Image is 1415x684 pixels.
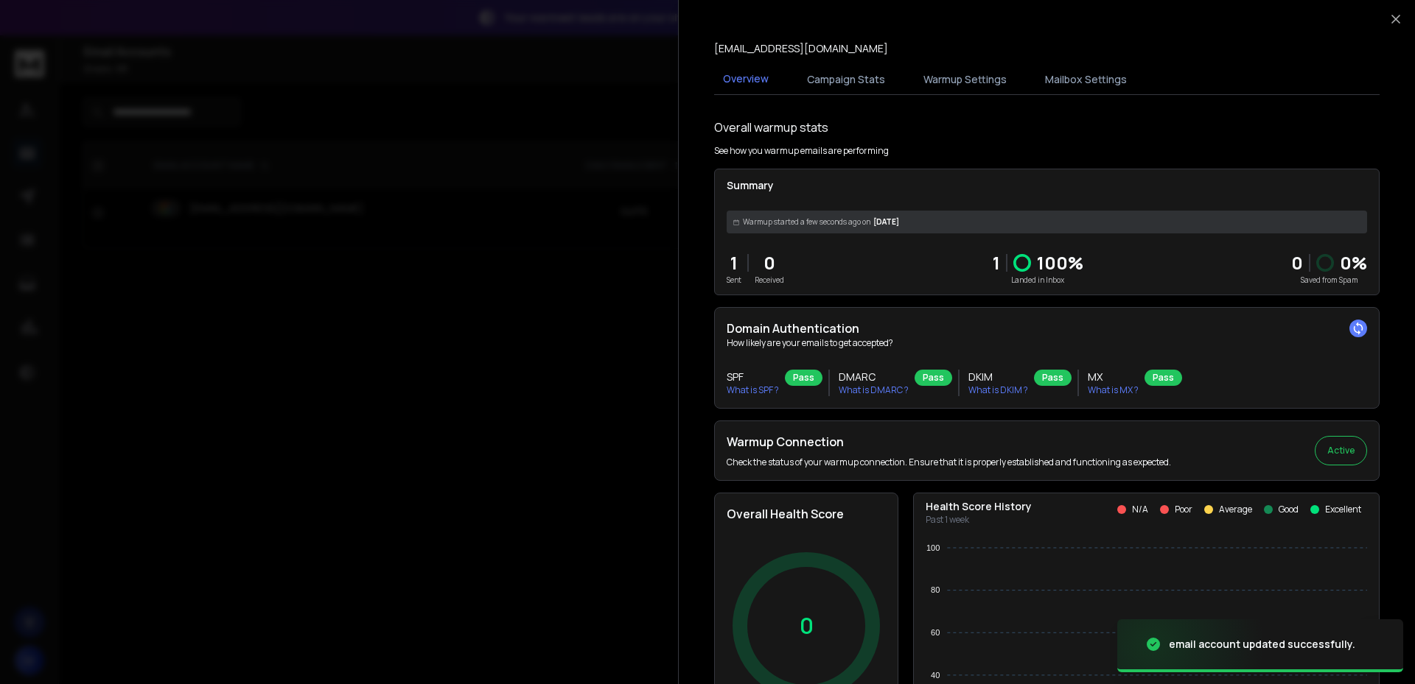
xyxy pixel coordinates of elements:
[727,337,1367,349] p: How likely are your emails to get accepted?
[714,119,828,136] h1: Overall warmup stats
[755,251,784,275] p: 0
[727,275,741,286] p: Sent
[839,384,909,396] p: What is DMARC ?
[727,251,741,275] p: 1
[1279,504,1299,515] p: Good
[1132,504,1148,515] p: N/A
[968,384,1028,396] p: What is DKIM ?
[1145,370,1182,386] div: Pass
[968,370,1028,384] h3: DKIM
[727,433,1171,451] h2: Warmup Connection
[1036,63,1136,96] button: Mailbox Settings
[727,178,1367,193] p: Summary
[993,275,1083,286] p: Landed in Inbox
[714,41,888,56] p: [EMAIL_ADDRESS][DOMAIN_NAME]
[1088,384,1139,396] p: What is MX ?
[1315,436,1367,465] button: Active
[798,63,894,96] button: Campaign Stats
[785,370,822,386] div: Pass
[1340,251,1367,275] p: 0 %
[993,251,1000,275] p: 1
[1034,370,1072,386] div: Pass
[1219,504,1252,515] p: Average
[839,370,909,384] h3: DMARC
[926,499,1032,514] p: Health Score History
[1037,251,1083,275] p: 100 %
[714,145,889,157] p: See how you warmup emails are performing
[727,320,1367,337] h2: Domain Authentication
[1088,370,1139,384] h3: MX
[743,216,870,228] span: Warmup started a few seconds ago on
[915,370,952,386] div: Pass
[727,370,779,384] h3: SPF
[931,585,940,594] tspan: 80
[1291,250,1303,275] strong: 0
[714,63,778,96] button: Overview
[755,275,784,286] p: Received
[727,456,1171,468] p: Check the status of your warmup connection. Ensure that it is properly established and functionin...
[1175,504,1192,515] p: Poor
[915,63,1016,96] button: Warmup Settings
[926,514,1032,526] p: Past 1 week
[926,543,940,552] tspan: 100
[727,384,779,396] p: What is SPF ?
[931,671,940,680] tspan: 40
[800,613,814,639] p: 0
[727,505,886,523] h2: Overall Health Score
[727,211,1367,233] div: [DATE]
[1291,275,1367,286] p: Saved from Spam
[931,628,940,637] tspan: 60
[1325,504,1361,515] p: Excellent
